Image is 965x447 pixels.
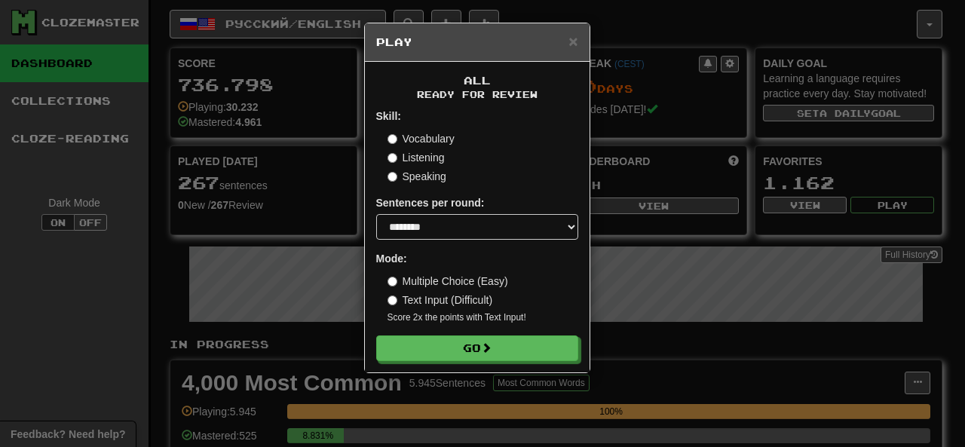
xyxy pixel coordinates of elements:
[388,172,397,182] input: Speaking
[376,110,401,122] strong: Skill:
[388,150,445,165] label: Listening
[376,35,578,50] h5: Play
[376,88,578,101] small: Ready for Review
[388,134,397,144] input: Vocabulary
[376,253,407,265] strong: Mode:
[568,33,577,49] button: Close
[388,292,493,308] label: Text Input (Difficult)
[388,169,446,184] label: Speaking
[388,277,397,286] input: Multiple Choice (Easy)
[376,195,485,210] label: Sentences per round:
[568,32,577,50] span: ×
[388,274,508,289] label: Multiple Choice (Easy)
[388,153,397,163] input: Listening
[388,311,578,324] small: Score 2x the points with Text Input !
[388,295,397,305] input: Text Input (Difficult)
[464,74,491,87] span: All
[388,131,455,146] label: Vocabulary
[376,335,578,361] button: Go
